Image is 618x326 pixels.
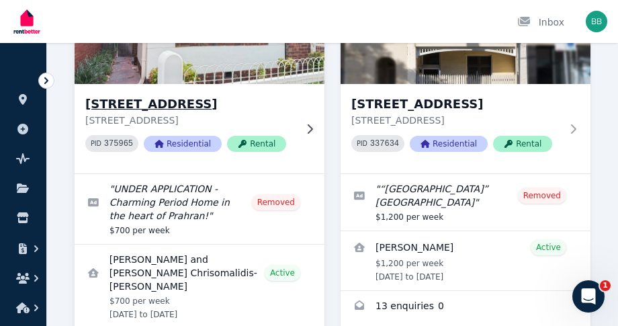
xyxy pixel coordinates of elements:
a: Edit listing: “Lambeth House” Central Collingwood Terrace House [341,174,590,231]
a: Enquiries for 294 Wellington Street, Collingwood [341,291,590,323]
span: 1 [600,280,611,291]
a: Edit listing: UNDER APPLICATION - Charming Period Home in the heart of Prahran! [75,174,324,244]
p: [STREET_ADDRESS] [85,114,295,127]
a: View details for Kristy Gray [341,231,590,290]
small: PID [91,140,101,147]
span: Rental [493,136,552,152]
h3: [STREET_ADDRESS] [85,95,295,114]
img: Brendan Barbetti [586,11,607,32]
span: Residential [144,136,222,152]
small: PID [357,140,367,147]
iframe: Intercom live chat [572,280,605,313]
h3: [STREET_ADDRESS] [351,95,561,114]
p: [STREET_ADDRESS] [351,114,561,127]
div: Inbox [517,15,564,29]
code: 375965 [104,139,133,149]
code: 337634 [370,139,399,149]
span: Rental [227,136,286,152]
img: RentBetter [11,5,43,38]
span: Residential [410,136,488,152]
